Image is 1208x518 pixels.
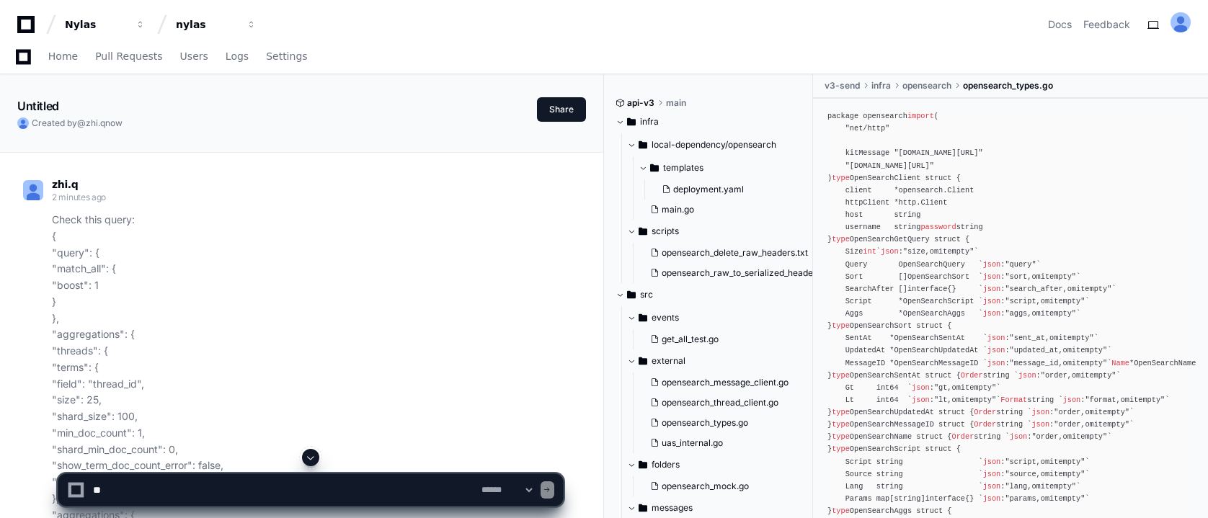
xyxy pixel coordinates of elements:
[832,235,850,244] span: type
[881,247,899,256] span: json
[639,136,647,153] svg: Directory
[952,432,974,441] span: Order
[52,179,79,190] span: zhi.q
[963,80,1053,91] span: opensearch_types.go
[652,139,776,151] span: local-dependency/opensearch
[902,80,951,91] span: opensearch
[832,408,850,416] span: type
[987,346,1005,354] span: json
[871,80,891,91] span: infra
[644,200,805,220] button: main.go
[987,334,1005,342] span: json
[983,285,1001,293] span: json
[180,52,208,61] span: Users
[987,359,1005,367] span: json
[176,17,238,32] div: nylas
[644,393,796,413] button: opensearch_thread_client.go
[832,432,850,441] span: type
[656,179,805,200] button: deployment.yaml
[644,243,817,263] button: opensearch_delete_raw_headers.txt
[616,283,802,306] button: src
[912,396,930,404] span: json
[662,377,789,388] span: opensearch_message_client.go
[1083,17,1130,32] button: Feedback
[983,272,1001,281] span: json
[644,263,817,283] button: opensearch_raw_to_serialized_headers.txt
[1162,470,1201,509] iframe: Open customer support
[652,312,679,323] span: events
[662,417,748,429] span: opensearch_types.go
[627,113,636,130] svg: Directory
[912,383,930,392] span: json
[662,334,719,345] span: get_all_test.go
[48,52,78,61] span: Home
[644,433,796,453] button: uas_internal.go
[832,371,850,380] span: type
[226,52,249,61] span: Logs
[663,162,703,174] span: templates
[1048,17,1072,32] a: Docs
[673,184,744,195] span: deployment.yaml
[983,297,1001,305] span: json
[639,156,814,179] button: templates
[226,40,249,73] a: Logs
[666,97,686,109] span: main
[640,116,659,128] span: infra
[32,117,123,129] span: Created by
[1031,408,1049,416] span: json
[652,355,685,367] span: external
[1018,371,1036,380] span: json
[644,329,796,349] button: get_all_test.go
[961,371,983,380] span: Order
[652,225,679,237] span: scripts
[662,247,808,259] span: opensearch_delete_raw_headers.txt
[77,117,86,128] span: @
[644,413,796,433] button: opensearch_types.go
[86,117,105,128] span: zhi.q
[105,117,123,128] span: now
[1063,396,1081,404] span: json
[662,267,834,279] span: opensearch_raw_to_serialized_headers.txt
[537,97,586,122] button: Share
[627,97,654,109] span: api-v3
[95,52,162,61] span: Pull Requests
[974,420,996,429] span: Order
[95,40,162,73] a: Pull Requests
[627,286,636,303] svg: Directory
[832,445,850,453] span: type
[640,289,653,300] span: src
[59,12,151,37] button: Nylas
[825,80,860,91] span: v3-send
[863,247,876,256] span: int
[639,352,647,370] svg: Directory
[1111,359,1129,367] span: Name
[650,159,659,177] svg: Directory
[180,40,208,73] a: Users
[1031,420,1049,429] span: json
[639,223,647,240] svg: Directory
[1000,396,1027,404] span: Format
[832,174,850,182] span: type
[832,420,850,429] span: type
[627,133,814,156] button: local-dependency/opensearch
[627,306,804,329] button: events
[17,97,59,115] h1: Untitled
[662,437,723,449] span: uas_internal.go
[907,112,934,120] span: import
[48,40,78,73] a: Home
[266,40,307,73] a: Settings
[662,204,694,215] span: main.go
[662,397,778,408] span: opensearch_thread_client.go
[983,260,1001,269] span: json
[266,52,307,61] span: Settings
[52,192,106,202] span: 2 minutes ago
[23,180,43,200] img: ALV-UjXF_FX558D324nCTPCixOnUWL7Pi79n-AXF0LtLTUFllXyaPBSozokTMDONuWDGv9CtMmwoSMHi6N_U2zFCD9ocPGqEd...
[627,349,804,372] button: external
[627,220,814,243] button: scripts
[65,17,127,32] div: Nylas
[17,117,29,129] img: ALV-UjXF_FX558D324nCTPCixOnUWL7Pi79n-AXF0LtLTUFllXyaPBSozokTMDONuWDGv9CtMmwoSMHi6N_U2zFCD9ocPGqEd...
[644,372,796,393] button: opensearch_message_client.go
[920,223,956,231] span: password
[983,309,1001,318] span: json
[616,110,802,133] button: infra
